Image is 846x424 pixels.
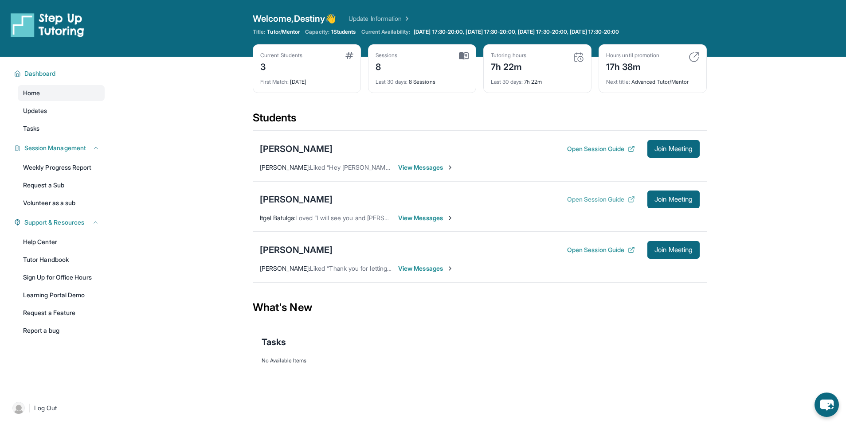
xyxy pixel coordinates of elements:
[260,244,333,256] div: [PERSON_NAME]
[21,144,99,152] button: Session Management
[573,52,584,62] img: card
[12,402,25,414] img: user-img
[305,28,329,35] span: Capacity:
[260,143,333,155] div: [PERSON_NAME]
[654,197,693,202] span: Join Meeting
[459,52,469,60] img: card
[376,73,469,86] div: 8 Sessions
[267,28,300,35] span: Tutor/Mentor
[24,69,56,78] span: Dashboard
[606,73,699,86] div: Advanced Tutor/Mentor
[376,52,398,59] div: Sessions
[23,106,47,115] span: Updates
[606,78,630,85] span: Next title :
[414,28,619,35] span: [DATE] 17:30-20:00, [DATE] 17:30-20:00, [DATE] 17:30-20:00, [DATE] 17:30-20:00
[654,247,693,253] span: Join Meeting
[654,146,693,152] span: Join Meeting
[260,265,310,272] span: [PERSON_NAME] :
[491,73,584,86] div: 7h 22m
[349,14,411,23] a: Update Information
[402,14,411,23] img: Chevron Right
[18,287,105,303] a: Learning Portal Demo
[310,265,659,272] span: Liked “Thank you for letting me know, I'll make sure to relay that to my boss! We'll have our ses...
[18,159,105,175] a: Weekly Progress Report
[253,12,336,25] span: Welcome, Destiny 👋
[260,73,353,86] div: [DATE]
[262,357,698,364] div: No Available Items
[260,59,302,73] div: 3
[260,214,295,222] span: Itgel Batulga :
[398,214,454,222] span: View Messages
[253,288,707,327] div: What's New
[21,69,99,78] button: Dashboard
[23,89,40,97] span: Home
[567,144,635,153] button: Open Session Guide
[295,214,485,222] span: Loved “I will see you and [PERSON_NAME] [DATE] at 6:00pm PST!”
[262,336,286,348] span: Tasks
[647,241,700,259] button: Join Meeting
[331,28,356,35] span: 1 Students
[446,164,454,171] img: Chevron-Right
[18,323,105,338] a: Report a bug
[491,78,523,85] span: Last 30 days :
[21,218,99,227] button: Support & Resources
[18,305,105,321] a: Request a Feature
[345,52,353,59] img: card
[260,52,302,59] div: Current Students
[689,52,699,62] img: card
[260,78,289,85] span: First Match :
[412,28,621,35] a: [DATE] 17:30-20:00, [DATE] 17:30-20:00, [DATE] 17:30-20:00, [DATE] 17:30-20:00
[18,103,105,119] a: Updates
[398,264,454,273] span: View Messages
[260,193,333,206] div: [PERSON_NAME]
[18,269,105,285] a: Sign Up for Office Hours
[11,12,84,37] img: logo
[18,177,105,193] a: Request a Sub
[253,28,265,35] span: Title:
[815,393,839,417] button: chat-button
[491,52,526,59] div: Tutoring hours
[647,191,700,208] button: Join Meeting
[310,163,608,171] span: Liked “Hey [PERSON_NAME], just a real quick reminder about [PERSON_NAME]'s session [DATE], at 6:30!”
[446,265,454,272] img: Chevron-Right
[24,218,84,227] span: Support & Resources
[606,52,659,59] div: Hours until promotion
[446,214,454,222] img: Chevron-Right
[18,234,105,250] a: Help Center
[376,59,398,73] div: 8
[606,59,659,73] div: 17h 38m
[28,403,31,413] span: |
[18,195,105,211] a: Volunteer as a sub
[647,140,700,158] button: Join Meeting
[9,398,105,418] a: |Log Out
[567,195,635,204] button: Open Session Guide
[491,59,526,73] div: 7h 22m
[18,85,105,101] a: Home
[23,124,39,133] span: Tasks
[376,78,407,85] span: Last 30 days :
[34,404,57,412] span: Log Out
[361,28,410,35] span: Current Availability:
[567,245,635,254] button: Open Session Guide
[18,121,105,136] a: Tasks
[18,252,105,268] a: Tutor Handbook
[253,111,707,130] div: Students
[260,163,310,171] span: [PERSON_NAME] :
[398,163,454,172] span: View Messages
[24,144,86,152] span: Session Management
